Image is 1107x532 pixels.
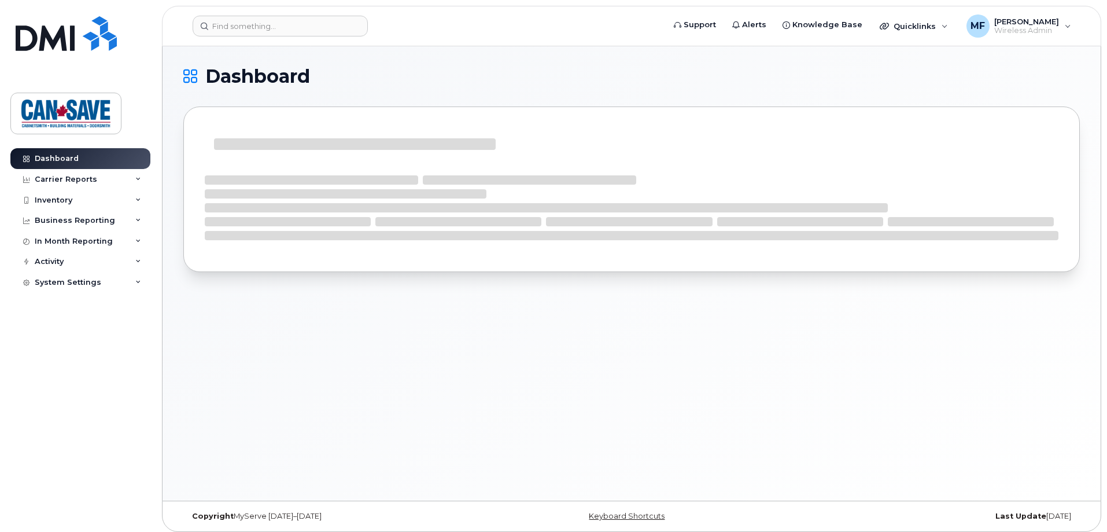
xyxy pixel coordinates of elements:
a: Keyboard Shortcuts [589,512,665,520]
span: Dashboard [205,68,310,85]
div: MyServe [DATE]–[DATE] [183,512,482,521]
strong: Last Update [995,512,1046,520]
strong: Copyright [192,512,234,520]
div: [DATE] [781,512,1080,521]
